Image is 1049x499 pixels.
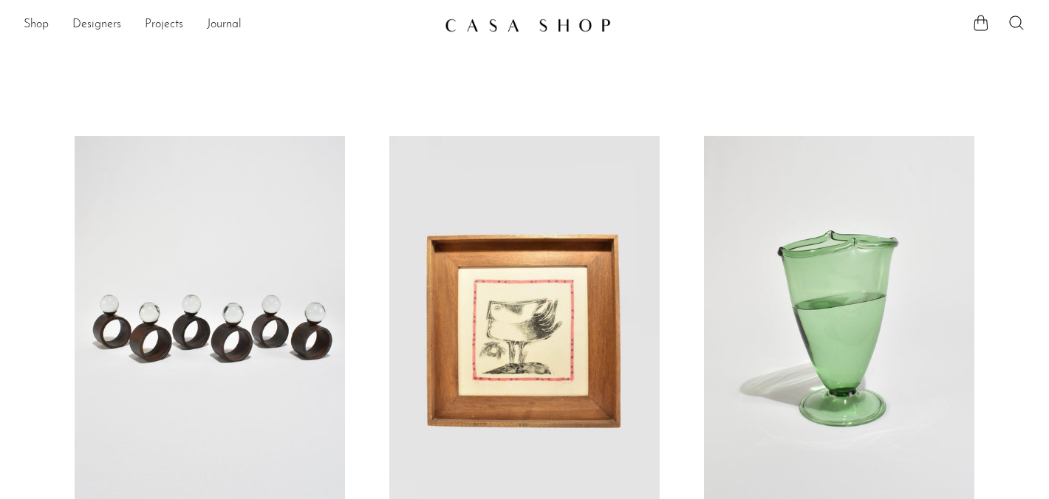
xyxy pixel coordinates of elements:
[24,13,433,38] nav: Desktop navigation
[72,16,121,35] a: Designers
[24,16,49,35] a: Shop
[207,16,242,35] a: Journal
[24,13,433,38] ul: NEW HEADER MENU
[145,16,183,35] a: Projects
